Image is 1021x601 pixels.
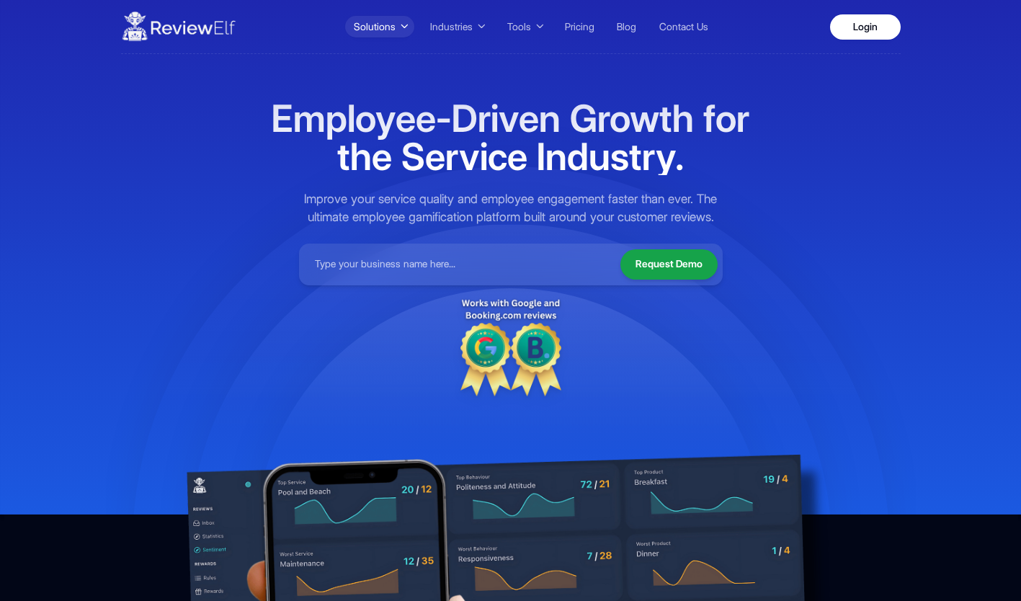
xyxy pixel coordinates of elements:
[507,19,531,35] span: Tools
[620,249,718,280] button: Request Demo
[422,16,491,37] button: Industries
[304,249,610,280] input: Type your business name here...
[121,6,236,47] img: ReviewElf Logo
[299,190,723,226] p: Improve your service quality and employee engagement faster than ever. The ultimate employee gami...
[557,17,602,37] a: Pricing
[830,14,901,40] a: Login
[354,19,396,35] span: Solutions
[460,295,561,396] img: Discount tag
[651,17,715,37] a: Contact Us
[269,99,753,175] h1: Employee-Driven Growth for the Service Industry.
[430,19,473,35] span: Industries
[499,16,550,37] button: Tools
[345,16,414,37] button: Solutions
[610,17,644,37] a: Blog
